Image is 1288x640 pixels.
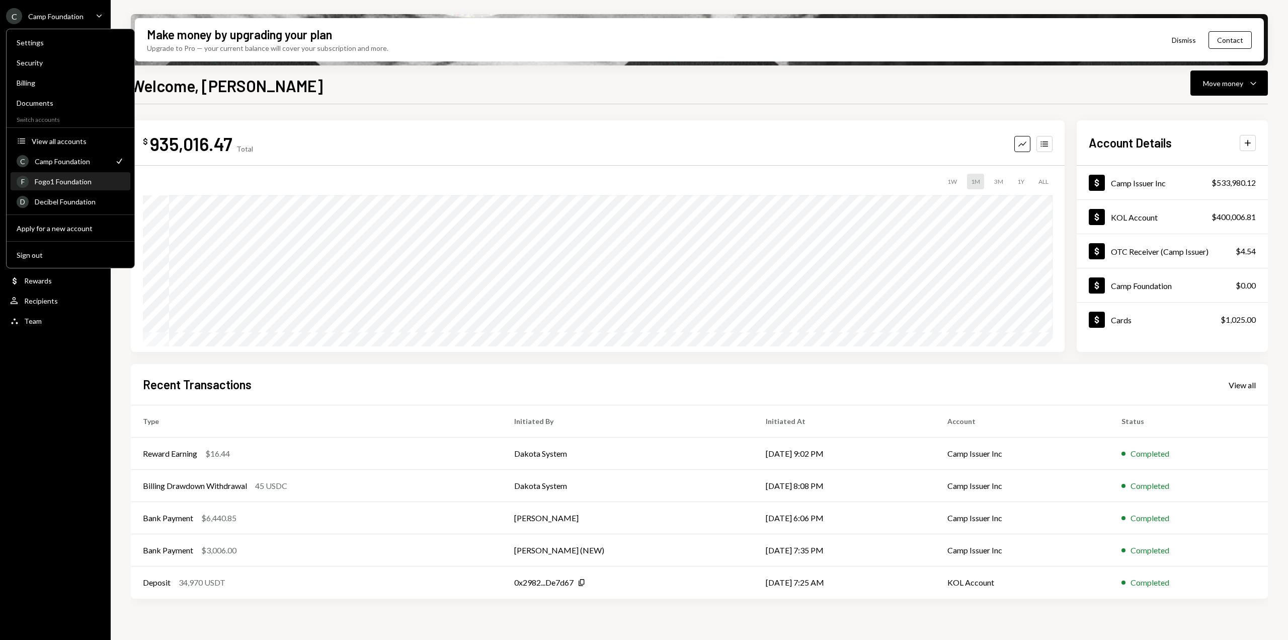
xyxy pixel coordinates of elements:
div: Total [236,145,253,153]
div: D [17,196,29,208]
td: Camp Issuer Inc [935,438,1109,470]
div: Recipients [24,297,58,305]
a: Documents [11,94,130,112]
div: Security [17,58,124,67]
div: 3M [990,174,1007,189]
td: [PERSON_NAME] [502,502,754,534]
td: KOL Account [935,566,1109,599]
h2: Recent Transactions [143,376,252,393]
td: [DATE] 9:02 PM [754,438,935,470]
td: Camp Issuer Inc [935,502,1109,534]
th: Initiated By [502,405,754,438]
a: Camp Foundation$0.00 [1077,268,1268,302]
div: Team [24,317,42,325]
div: $6,440.85 [201,512,236,524]
button: Move money [1190,70,1268,96]
button: Sign out [11,246,130,264]
td: Camp Issuer Inc [935,470,1109,502]
div: F [17,176,29,188]
div: Switch accounts [7,114,134,123]
a: FFogo1 Foundation [11,172,130,190]
td: Dakota System [502,470,754,502]
div: 0x2982...De7d67 [514,577,574,589]
div: Billing [17,79,124,87]
a: Team [6,312,105,330]
div: Completed [1131,448,1169,460]
a: Settings [11,33,130,51]
div: Bank Payment [143,544,193,556]
a: Recipients [6,292,105,310]
div: $400,006.81 [1212,211,1256,223]
div: 1M [967,174,984,189]
h2: Account Details [1089,134,1172,151]
td: Camp Issuer Inc [935,534,1109,566]
div: C [17,155,29,167]
div: Billing Drawdown Withdrawal [143,480,247,492]
div: 935,016.47 [150,132,232,155]
div: $533,980.12 [1212,177,1256,189]
td: Dakota System [502,438,754,470]
div: Move money [1203,78,1243,89]
a: OTC Receiver (Camp Issuer)$4.54 [1077,234,1268,268]
a: Cards$1,025.00 [1077,303,1268,336]
div: Completed [1131,512,1169,524]
a: View all [1229,379,1256,390]
div: $1,025.00 [1221,314,1256,326]
div: Camp Issuer Inc [1111,178,1166,188]
th: Initiated At [754,405,935,438]
td: [DATE] 7:35 PM [754,534,935,566]
div: View all accounts [32,137,124,146]
div: Completed [1131,480,1169,492]
div: Fogo1 Foundation [35,177,124,186]
button: View all accounts [11,132,130,151]
div: $ [143,136,148,147]
div: Rewards [24,276,52,285]
div: Upgrade to Pro — your current balance will cover your subscription and more. [147,43,388,53]
div: Cards [1111,315,1132,325]
h1: Welcome, [PERSON_NAME] [131,76,323,96]
th: Account [935,405,1109,438]
div: C [6,8,22,24]
div: 1W [943,174,961,189]
div: $16.44 [205,448,230,460]
a: DDecibel Foundation [11,192,130,210]
div: 34,970 USDT [179,577,225,589]
div: Deposit [143,577,171,589]
div: Camp Foundation [28,12,84,21]
div: Decibel Foundation [35,197,124,206]
div: Apply for a new account [17,224,124,233]
button: Contact [1209,31,1252,49]
td: [DATE] 7:25 AM [754,566,935,599]
td: [DATE] 8:08 PM [754,470,935,502]
button: Apply for a new account [11,220,130,238]
a: Rewards [6,271,105,290]
th: Type [131,405,502,438]
div: Completed [1131,577,1169,589]
button: Dismiss [1159,28,1209,52]
div: Make money by upgrading your plan [147,26,332,43]
a: Security [11,53,130,72]
td: [DATE] 6:06 PM [754,502,935,534]
div: Settings [17,38,124,47]
div: Bank Payment [143,512,193,524]
div: ALL [1034,174,1053,189]
div: Reward Earning [143,448,197,460]
div: $0.00 [1236,279,1256,292]
div: 45 USDC [255,480,287,492]
div: Camp Foundation [1111,281,1172,291]
div: $4.54 [1236,245,1256,257]
div: KOL Account [1111,212,1158,222]
div: Camp Foundation [35,157,108,166]
div: $3,006.00 [201,544,236,556]
div: Completed [1131,544,1169,556]
a: KOL Account$400,006.81 [1077,200,1268,234]
th: Status [1109,405,1268,438]
div: Documents [17,99,124,107]
div: Sign out [17,251,124,259]
div: View all [1229,380,1256,390]
div: OTC Receiver (Camp Issuer) [1111,247,1209,256]
div: 1Y [1013,174,1028,189]
a: Billing [11,74,130,92]
a: Camp Issuer Inc$533,980.12 [1077,166,1268,199]
td: [PERSON_NAME] (NEW) [502,534,754,566]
